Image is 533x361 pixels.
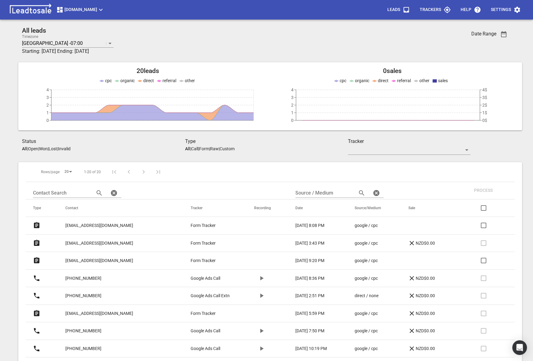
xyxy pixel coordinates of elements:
span: referral [397,78,411,83]
p: NZD$0.00 [408,275,435,282]
svg: Call [33,327,40,334]
p: NZD$0.00 [408,239,435,247]
svg: Call [33,345,40,352]
p: direct / none [355,293,378,299]
p: [DATE] 9:20 PM [295,257,324,264]
tspan: 0 [291,118,294,123]
p: [DATE] 2:51 PM [295,293,324,299]
svg: Form [33,239,40,247]
p: NZD$0.00 [408,345,435,352]
a: google / cpc [355,222,384,229]
span: | [190,146,191,151]
a: Form Tracker [191,240,230,246]
th: Tracker [183,199,247,217]
a: [EMAIL_ADDRESS][DOMAIN_NAME] [65,218,133,233]
p: [GEOGRAPHIC_DATA] -07:00 [22,40,83,47]
button: [DOMAIN_NAME] [54,4,107,16]
a: NZD$0.00 [408,310,444,317]
a: google / cpc [355,328,384,334]
aside: All [22,146,27,151]
p: Invalid [58,146,71,151]
th: Sale [401,199,462,217]
svg: Call [33,275,40,282]
svg: Form [33,222,40,229]
a: NZD$0.00 [408,292,444,299]
p: Open [28,146,38,151]
h3: Status [22,138,185,145]
p: [PHONE_NUMBER] [65,293,101,299]
p: google / cpc [355,257,378,264]
a: [PHONE_NUMBER] [65,341,101,356]
p: Custom [220,146,235,151]
p: [EMAIL_ADDRESS][DOMAIN_NAME] [65,310,133,317]
a: [DATE] 5:59 PM [295,310,330,317]
a: Form Tracker [191,222,230,229]
p: [DATE] 5:59 PM [295,310,324,317]
a: [PHONE_NUMBER] [65,323,101,338]
p: Form Tracker [191,240,216,246]
p: Leads [387,7,400,13]
p: [EMAIL_ADDRESS][DOMAIN_NAME] [65,240,133,246]
button: Date Range [496,27,511,42]
tspan: 0$ [482,118,487,123]
th: Recording [247,199,288,217]
th: Type [26,199,58,217]
p: Form Tracker [191,257,216,264]
a: Google Ads Call [191,275,230,282]
tspan: 0 [46,118,49,123]
p: Google Ads Call [191,345,220,352]
p: google / cpc [355,222,378,229]
tspan: 1 [291,110,294,115]
div: Open Intercom Messenger [512,340,527,355]
th: Source/Medium [347,199,401,217]
span: | [209,146,210,151]
a: [DATE] 9:20 PM [295,257,330,264]
p: Raw [210,146,219,151]
a: Form Tracker [191,257,230,264]
p: [EMAIL_ADDRESS][DOMAIN_NAME] [65,257,133,264]
span: other [419,78,429,83]
span: organic [120,78,135,83]
a: [DATE] 8:36 PM [295,275,330,282]
span: organic [355,78,369,83]
p: NZD$0.00 [408,292,435,299]
span: sales [438,78,448,83]
aside: All [185,146,190,151]
a: [PHONE_NUMBER] [65,288,101,303]
span: | [57,146,58,151]
p: Won [39,146,48,151]
p: Call [191,146,198,151]
tspan: 3$ [482,95,487,100]
p: [DATE] 3:43 PM [295,240,324,246]
h3: Date Range [471,31,496,37]
a: Google Ads Call [191,328,230,334]
p: Google Ads Call [191,328,220,334]
a: [EMAIL_ADDRESS][DOMAIN_NAME] [65,306,133,321]
a: [DATE] 2:51 PM [295,293,330,299]
a: NZD$0.00 [408,239,444,247]
a: [EMAIL_ADDRESS][DOMAIN_NAME] [65,236,133,251]
p: Form [199,146,209,151]
h3: Type [185,138,348,145]
p: [DATE] 7:50 PM [295,328,324,334]
p: NZD$0.00 [408,327,435,334]
p: [PHONE_NUMBER] [65,328,101,334]
p: [PHONE_NUMBER] [65,275,101,282]
tspan: 2$ [482,103,487,108]
span: direct [143,78,154,83]
p: [DATE] 8:36 PM [295,275,324,282]
a: NZD$0.00 [408,345,444,352]
tspan: 4 [291,87,294,92]
span: | [48,146,49,151]
p: Settings [491,7,511,13]
p: google / cpc [355,328,378,334]
p: [EMAIL_ADDRESS][DOMAIN_NAME] [65,222,133,229]
th: Contact [58,199,183,217]
h2: 0 sales [270,67,515,75]
tspan: 2 [291,103,294,108]
span: Rows/page [41,170,60,175]
a: [DATE] 10:19 PM [295,345,330,352]
h2: 20 leads [26,67,270,75]
tspan: 2 [46,103,49,108]
th: Date [288,199,347,217]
